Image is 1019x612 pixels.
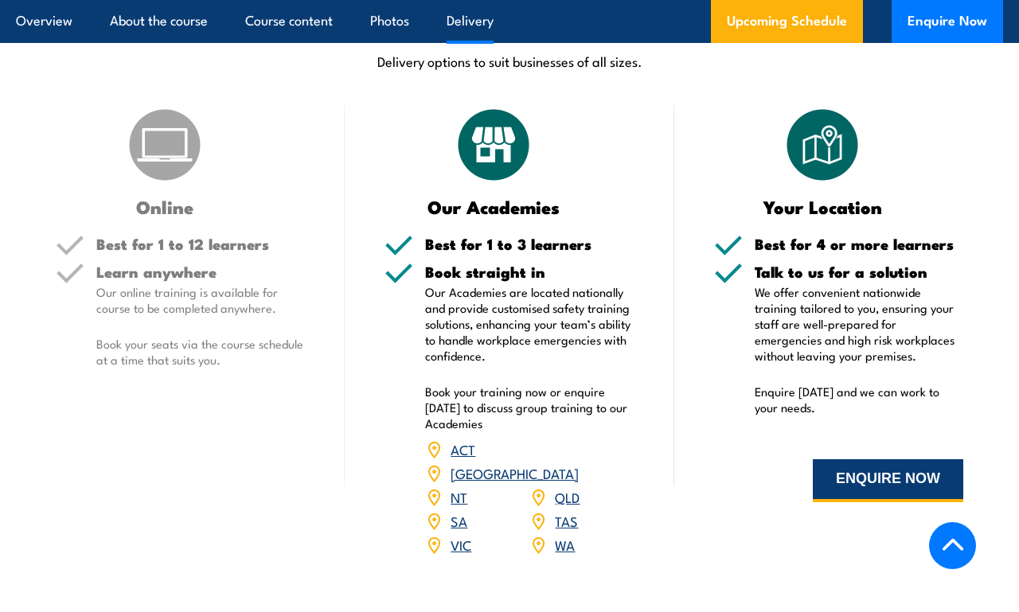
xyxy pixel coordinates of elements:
h5: Best for 1 to 12 learners [96,236,305,251]
h5: Talk to us for a solution [755,264,963,279]
a: [GEOGRAPHIC_DATA] [451,463,579,482]
a: ACT [451,439,475,458]
p: Our Academies are located nationally and provide customised safety training solutions, enhancing ... [425,284,634,364]
a: QLD [555,487,580,506]
a: WA [555,535,575,554]
p: Enquire [DATE] and we can work to your needs. [755,384,963,415]
a: TAS [555,511,578,530]
button: ENQUIRE NOW [813,459,963,502]
p: Our online training is available for course to be completed anywhere. [96,284,305,316]
h3: Our Academies [385,197,602,216]
h5: Best for 4 or more learners [755,236,963,251]
h5: Learn anywhere [96,264,305,279]
h5: Book straight in [425,264,634,279]
h3: Your Location [714,197,931,216]
p: Book your seats via the course schedule at a time that suits you. [96,336,305,368]
a: VIC [451,535,471,554]
p: Delivery options to suit businesses of all sizes. [16,52,1003,70]
h3: Online [56,197,273,216]
h5: Best for 1 to 3 learners [425,236,634,251]
a: SA [451,511,467,530]
p: We offer convenient nationwide training tailored to you, ensuring your staff are well-prepared fo... [755,284,963,364]
p: Book your training now or enquire [DATE] to discuss group training to our Academies [425,384,634,431]
a: NT [451,487,467,506]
